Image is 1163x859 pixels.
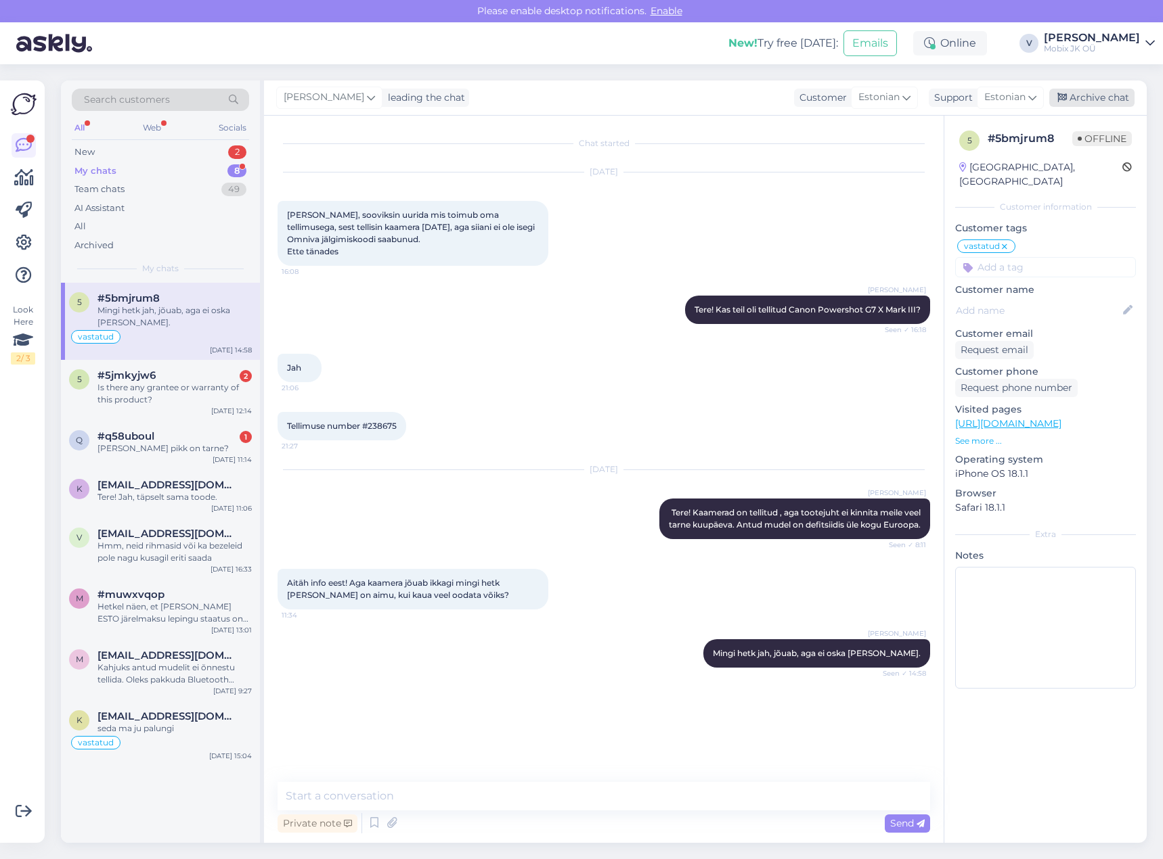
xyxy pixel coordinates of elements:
[955,379,1078,397] div: Request phone number
[955,452,1136,467] p: Operating system
[228,145,246,159] div: 2
[74,220,86,233] div: All
[213,455,252,465] div: [DATE] 11:14
[964,242,1000,250] span: vastatud
[97,649,238,661] span: merekoolaa@gmail.com
[955,486,1136,501] p: Browser
[669,507,923,530] span: Tere! Kaamerad on tellitud , aga tootejuht ei kinnita meile veel tarne kuupäeva. Antud mudel on d...
[77,297,82,307] span: 5
[955,501,1136,515] p: Safari 18.1.1
[97,304,252,329] div: Mingi hetk jah, jõuab, aga ei oska [PERSON_NAME].
[955,467,1136,481] p: iPhone OS 18.1.1
[213,686,252,696] div: [DATE] 9:27
[76,484,83,494] span: k
[955,257,1136,277] input: Add a tag
[955,341,1034,359] div: Request email
[282,383,332,393] span: 21:06
[1044,43,1140,54] div: Mobix JK OÜ
[955,283,1136,297] p: Customer name
[955,221,1136,235] p: Customer tags
[278,463,930,475] div: [DATE]
[287,210,537,256] span: [PERSON_NAME], sooviksin uurida mis toimub oma tellimusega, sest tellisin kaamera [DATE], aga sii...
[97,479,238,491] span: kairi.rebane1@gmail.com
[955,435,1136,447] p: See more ...
[140,119,164,137] div: Web
[240,370,252,382] div: 2
[76,532,82,542] span: v
[988,131,1072,147] div: # 5bmjrum8
[97,369,156,381] span: #5jmkyjw6
[287,363,301,373] span: Jah
[875,668,926,678] span: Seen ✓ 14:58
[97,491,252,503] div: Tere! Jah, täpselt sama toode.
[287,421,397,431] span: Tellimuse number #238675
[955,327,1136,341] p: Customer email
[240,431,252,443] div: 1
[955,549,1136,563] p: Notes
[278,814,357,833] div: Private note
[1044,32,1140,43] div: [PERSON_NAME]
[211,503,252,513] div: [DATE] 11:06
[984,90,1026,105] span: Estonian
[282,610,332,620] span: 11:34
[84,93,170,107] span: Search customers
[211,625,252,635] div: [DATE] 13:01
[728,35,838,51] div: Try free [DATE]:
[278,137,930,149] div: Chat started
[956,303,1120,318] input: Add name
[929,91,973,105] div: Support
[74,202,125,215] div: AI Assistant
[74,239,114,252] div: Archived
[97,430,154,442] span: #q58uboul
[97,722,252,735] div: seda ma ju palungi
[843,30,897,56] button: Emails
[287,578,509,600] span: Aitäh info eest! Aga kaamera jõuab ikkagi mingi hetk [PERSON_NAME] on aimu, kui kaua veel oodata ...
[868,285,926,295] span: [PERSON_NAME]
[955,365,1136,379] p: Customer phone
[76,654,83,664] span: m
[227,164,246,178] div: 8
[868,488,926,498] span: [PERSON_NAME]
[97,601,252,625] div: Hetkel näen, et [PERSON_NAME] ESTO järelmaksu lepingu staatus on "ootel". Palun võtke ühendust ES...
[875,540,926,550] span: Seen ✓ 8:11
[211,564,252,574] div: [DATE] 16:33
[1044,32,1155,54] a: [PERSON_NAME]Mobix JK OÜ
[78,333,114,341] span: vastatud
[955,528,1136,540] div: Extra
[967,135,972,145] span: 5
[955,417,1061,429] a: [URL][DOMAIN_NAME]
[211,406,252,416] div: [DATE] 12:14
[1072,131,1132,146] span: Offline
[858,90,900,105] span: Estonian
[221,183,246,196] div: 49
[1049,89,1135,107] div: Archive chat
[210,345,252,355] div: [DATE] 14:58
[97,661,252,686] div: Kahjuks antud mudelit ei õnnestu tellida. Oleks pakkuda Bluetooth peakomplekt Fixed Talk 2 [URL][...
[955,201,1136,213] div: Customer information
[78,739,114,747] span: vastatud
[74,183,125,196] div: Team chats
[11,352,35,365] div: 2 / 3
[97,442,252,455] div: [PERSON_NAME] pikk on tarne?
[216,119,249,137] div: Socials
[695,304,921,315] span: Tere! Kas teil oli tellitud Canon Powershot G7 X Mark III?
[794,91,847,105] div: Customer
[97,710,238,722] span: kangrokarin@hot.ee
[97,381,252,406] div: Is there any grantee or warranty of this product?
[382,91,465,105] div: leading the chat
[209,751,252,761] div: [DATE] 15:04
[76,435,83,445] span: q
[278,166,930,178] div: [DATE]
[282,441,332,451] span: 21:27
[11,91,37,117] img: Askly Logo
[76,593,83,603] span: m
[142,262,179,275] span: My chats
[97,292,160,304] span: #5bmjrum8
[11,304,35,365] div: Look Here
[97,540,252,564] div: Hmm, neid rihmasid või ka bezeleid pole nagu kusagil eriti saada
[77,374,82,384] span: 5
[97,528,238,540] span: valdokivimagi@hotmail.com
[713,648,921,658] span: Mingi hetk jah, jõuab, aga ei oska [PERSON_NAME].
[74,145,95,159] div: New
[728,37,758,49] b: New!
